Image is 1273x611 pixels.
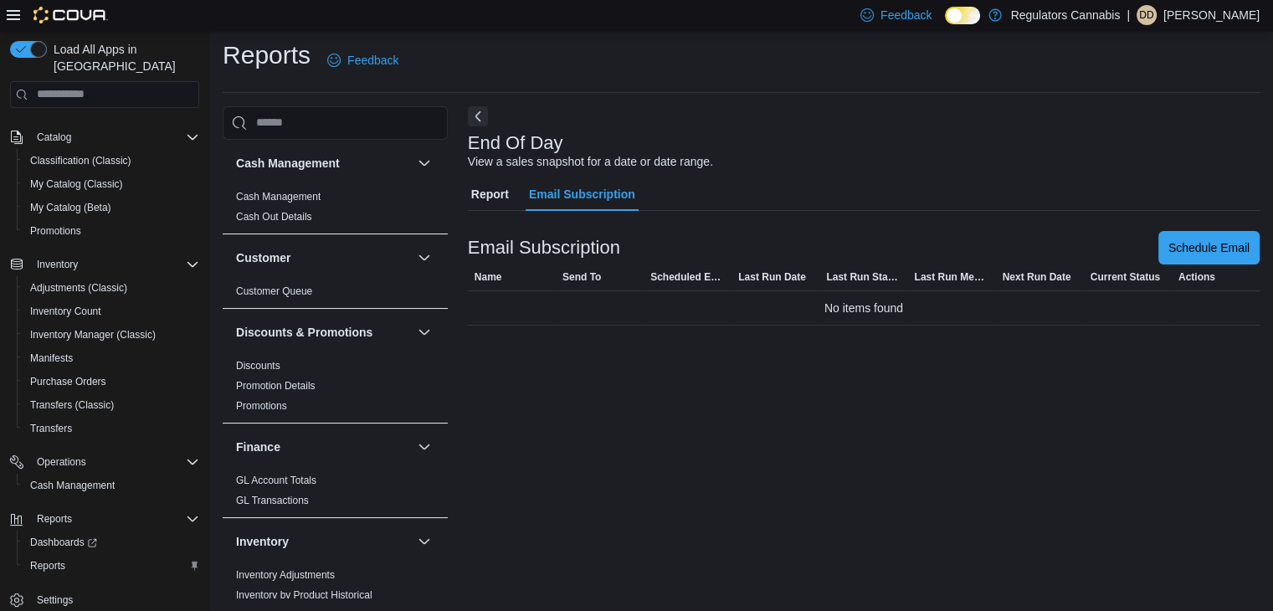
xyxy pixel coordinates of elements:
span: My Catalog (Classic) [30,177,123,191]
button: Discounts & Promotions [414,322,434,342]
span: Purchase Orders [23,372,199,392]
span: GL Account Totals [236,474,316,487]
button: Transfers [17,417,206,440]
span: Feedback [347,52,398,69]
a: Promotions [236,400,287,412]
a: Purchase Orders [23,372,113,392]
div: Discounts & Promotions [223,356,448,423]
a: Cash Management [236,191,321,203]
button: Catalog [3,126,206,149]
span: DD [1139,5,1153,25]
button: Classification (Classic) [17,149,206,172]
a: Feedback [321,44,405,77]
input: Dark Mode [945,7,980,24]
span: Transfers (Classic) [30,398,114,412]
span: Classification (Classic) [23,151,199,171]
a: Reports [23,556,72,576]
button: Adjustments (Classic) [17,276,206,300]
span: Classification (Classic) [30,154,131,167]
span: Reports [30,559,65,572]
span: Settings [30,589,199,610]
p: Regulators Cannabis [1010,5,1120,25]
button: Inventory Manager (Classic) [17,323,206,347]
div: View a sales snapshot for a date or date range. [468,153,713,171]
span: Cash Management [30,479,115,492]
div: Devon DeSalliers [1137,5,1157,25]
span: My Catalog (Classic) [23,174,199,194]
span: Inventory [37,258,78,271]
span: Scheduled Emails [650,270,725,284]
span: Dashboards [23,532,199,552]
div: Finance [223,470,448,517]
img: Cova [33,7,108,23]
button: Inventory [414,531,434,552]
span: Current Status [1091,270,1160,284]
h3: Cash Management [236,155,340,172]
a: Inventory Adjustments [236,569,335,581]
span: Last Run Message [914,270,988,284]
button: Customer [414,248,434,268]
a: Inventory by Product Historical [236,589,372,601]
a: Cash Out Details [236,211,312,223]
span: Report [471,177,509,211]
button: Manifests [17,347,206,370]
span: Operations [30,452,199,472]
button: Operations [3,450,206,474]
button: Purchase Orders [17,370,206,393]
button: Operations [30,452,93,472]
div: Cash Management [223,187,448,234]
span: Inventory Count [23,301,199,321]
a: Adjustments (Classic) [23,278,134,298]
span: Inventory Adjustments [236,568,335,582]
button: Transfers (Classic) [17,393,206,417]
a: Settings [30,590,80,610]
span: Manifests [30,352,73,365]
span: Next Run Date [1003,270,1071,284]
a: Cash Management [23,475,121,495]
span: Promotions [23,221,199,241]
span: Name [475,270,502,284]
span: Reports [37,512,72,526]
span: Promotion Details [236,379,316,393]
span: My Catalog (Beta) [23,198,199,218]
a: My Catalog (Beta) [23,198,118,218]
button: Catalog [30,127,78,147]
span: Send To [562,270,601,284]
span: My Catalog (Beta) [30,201,111,214]
span: Catalog [30,127,199,147]
span: Last Run Date [738,270,806,284]
a: Classification (Classic) [23,151,138,171]
button: Schedule Email [1158,231,1260,264]
span: Inventory Manager (Classic) [30,328,156,341]
button: Finance [414,437,434,457]
span: Transfers [30,422,72,435]
span: Catalog [37,131,71,144]
h3: Finance [236,439,280,455]
button: Next [468,106,488,126]
span: Load All Apps in [GEOGRAPHIC_DATA] [47,41,199,74]
span: Inventory [30,254,199,275]
button: Inventory [236,533,411,550]
button: Cash Management [236,155,411,172]
span: Inventory Count [30,305,101,318]
h1: Reports [223,39,311,72]
span: Cash Out Details [236,210,312,223]
span: Inventory by Product Historical [236,588,372,602]
a: Manifests [23,348,80,368]
a: My Catalog (Classic) [23,174,130,194]
button: Inventory [3,253,206,276]
span: Promotions [30,224,81,238]
a: Transfers (Classic) [23,395,121,415]
span: GL Transactions [236,494,309,507]
span: Schedule Email [1168,239,1250,256]
a: Customer Queue [236,285,312,297]
a: Promotion Details [236,380,316,392]
a: Transfers [23,418,79,439]
button: Reports [30,509,79,529]
span: Cash Management [236,190,321,203]
span: Manifests [23,348,199,368]
h3: Email Subscription [468,238,620,258]
div: Customer [223,281,448,308]
button: Inventory Count [17,300,206,323]
a: Inventory Manager (Classic) [23,325,162,345]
